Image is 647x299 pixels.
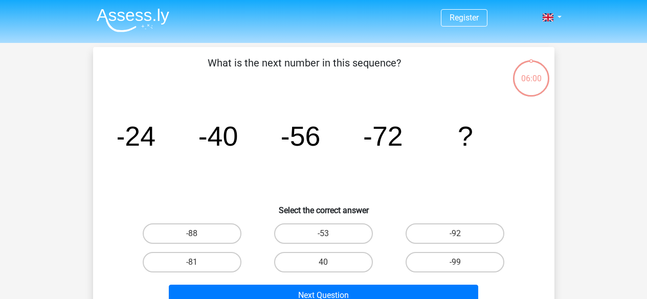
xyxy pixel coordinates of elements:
tspan: -56 [280,121,320,151]
label: -53 [274,223,373,244]
img: Assessly [97,8,169,32]
tspan: ? [458,121,473,151]
div: 06:00 [512,59,550,85]
label: -81 [143,252,241,272]
p: What is the next number in this sequence? [109,55,500,86]
tspan: -40 [198,121,238,151]
a: Register [450,13,479,22]
tspan: -24 [116,121,155,151]
h6: Select the correct answer [109,197,538,215]
label: -92 [406,223,504,244]
label: 40 [274,252,373,272]
tspan: -72 [363,121,403,151]
label: -99 [406,252,504,272]
label: -88 [143,223,241,244]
